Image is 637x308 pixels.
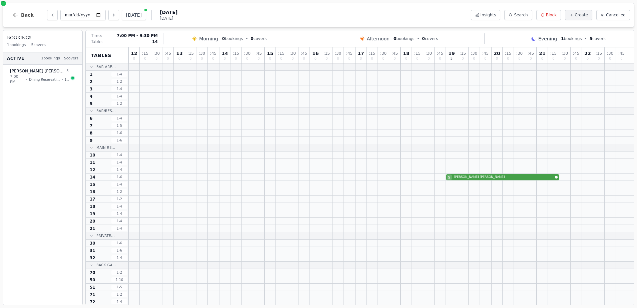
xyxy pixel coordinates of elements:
span: 17 [358,51,364,56]
span: : 15 [414,51,421,55]
span: 19 [448,51,455,56]
span: 1 - 4 [111,72,127,77]
span: • [417,36,420,41]
span: 0 [178,57,180,60]
span: : 45 [437,51,443,55]
span: 5 [448,175,451,180]
span: Back [21,13,34,17]
span: 1 - 4 [111,211,127,216]
span: 0 [575,57,577,60]
span: : 15 [596,51,602,55]
span: 0 [462,57,464,60]
span: : 30 [289,51,296,55]
span: 1 - 5 [111,123,127,128]
span: 0 [394,57,396,60]
span: Private... [96,233,115,238]
span: 0 [405,57,407,60]
span: 14 [90,175,95,180]
span: 19 [90,211,95,217]
span: • [585,36,587,41]
span: 0 [251,36,253,41]
span: : 45 [301,51,307,55]
span: 0 [246,57,248,60]
span: Bar/Res... [96,108,116,113]
span: 32 [90,255,95,261]
span: 3 [90,86,92,92]
span: 0 [280,57,282,60]
span: 1 bookings [41,56,60,61]
span: 5 covers [31,42,46,48]
h3: Bookings [7,34,78,41]
span: 0 [326,57,328,60]
span: : 30 [426,51,432,55]
span: 0 [222,36,225,41]
span: 0 [337,57,339,60]
span: 1 - 4 [111,160,127,165]
span: 1 [561,36,564,41]
span: : 15 [550,51,557,55]
button: [DATE] [122,10,146,20]
span: : 30 [380,51,387,55]
span: 15 [267,51,273,56]
span: 0 [371,57,373,60]
span: 12 [131,51,137,56]
span: 71 [90,292,95,297]
span: 0 [428,57,430,60]
span: 0 [360,57,362,60]
span: 7:00 PM [10,74,24,85]
span: 0 [598,57,600,60]
span: covers [590,36,606,41]
span: 0 [257,57,259,60]
span: 22 [584,51,591,56]
span: 0 [382,57,384,60]
button: Cancelled [596,10,630,20]
span: 21 [539,51,545,56]
span: : 15 [460,51,466,55]
span: 1 - 4 [111,152,127,158]
span: 1 - 4 [111,204,127,209]
span: 20 [494,51,500,56]
span: : 45 [573,51,579,55]
span: : 45 [482,51,489,55]
span: : 15 [505,51,511,55]
span: 0 [609,57,611,60]
span: 0 [189,57,191,60]
span: 0 [620,57,622,60]
span: : 30 [562,51,568,55]
span: 17 [90,197,95,202]
span: 14 [221,51,228,56]
span: [PERSON_NAME] [PERSON_NAME] [10,68,65,74]
span: • [26,77,28,82]
span: 0 [224,57,226,60]
span: 12 [90,167,95,173]
span: 16 [90,189,95,195]
span: : 30 [471,51,477,55]
span: [DATE] [160,9,177,16]
button: Insights [471,10,501,20]
span: 0 [133,57,135,60]
span: 1 - 4 [111,219,127,224]
span: 21 [90,226,95,231]
span: 0 [235,57,237,60]
span: bookings [561,36,582,41]
span: : 30 [153,51,160,55]
span: Search [514,12,528,18]
span: : 45 [346,51,353,55]
span: [PERSON_NAME] [PERSON_NAME] [454,175,554,180]
button: Back [7,7,39,23]
button: Block [536,10,561,20]
span: Main Re... [96,145,115,150]
span: 18 [403,51,409,56]
span: 13 [176,51,182,56]
span: 2 [90,79,92,84]
span: Table: [91,39,103,44]
span: 15 [90,182,95,187]
span: Cancelled [606,12,626,18]
button: Next day [108,10,119,20]
span: 1 - 4 [111,255,127,260]
span: Afternoon [367,35,390,42]
span: Tables [91,52,111,59]
span: Morning [199,35,218,42]
span: Create [575,12,588,18]
span: 16 [312,51,318,56]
